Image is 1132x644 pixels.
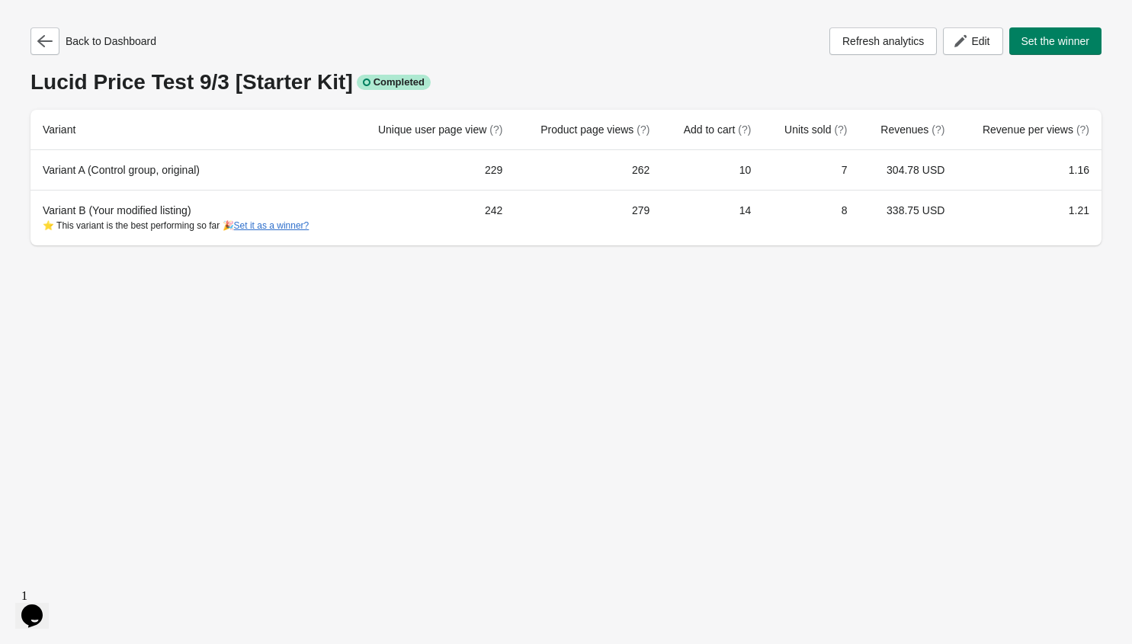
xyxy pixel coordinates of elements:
span: (?) [834,123,847,136]
button: Set it as a winner? [234,220,309,231]
td: 7 [763,150,859,190]
div: Lucid Price Test 9/3 [Starter Kit] [30,70,1102,95]
td: 8 [763,190,859,245]
td: 279 [515,190,662,245]
td: 14 [662,190,763,245]
div: ⭐ This variant is the best performing so far 🎉 [43,218,338,233]
td: 10 [662,150,763,190]
span: Edit [971,35,989,47]
span: (?) [1076,123,1089,136]
button: Refresh analytics [829,27,937,55]
div: Back to Dashboard [30,27,156,55]
button: Set the winner [1009,27,1102,55]
span: (?) [489,123,502,136]
span: (?) [932,123,944,136]
span: Refresh analytics [842,35,924,47]
span: Revenue per views [983,123,1089,136]
th: Variant [30,110,351,150]
span: (?) [637,123,649,136]
span: Revenues [880,123,944,136]
td: 1.21 [957,190,1102,245]
td: 262 [515,150,662,190]
div: Completed [357,75,431,90]
td: 304.78 USD [860,150,957,190]
span: Add to cart [684,123,752,136]
span: Unique user page view [378,123,502,136]
td: 338.75 USD [860,190,957,245]
span: Units sold [784,123,847,136]
span: (?) [738,123,751,136]
td: 242 [351,190,515,245]
button: Edit [943,27,1002,55]
span: Set the winner [1021,35,1090,47]
div: Variant B (Your modified listing) [43,203,338,233]
div: Variant A (Control group, original) [43,162,338,178]
span: Product page views [540,123,649,136]
td: 229 [351,150,515,190]
iframe: chat widget [15,583,64,629]
td: 1.16 [957,150,1102,190]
